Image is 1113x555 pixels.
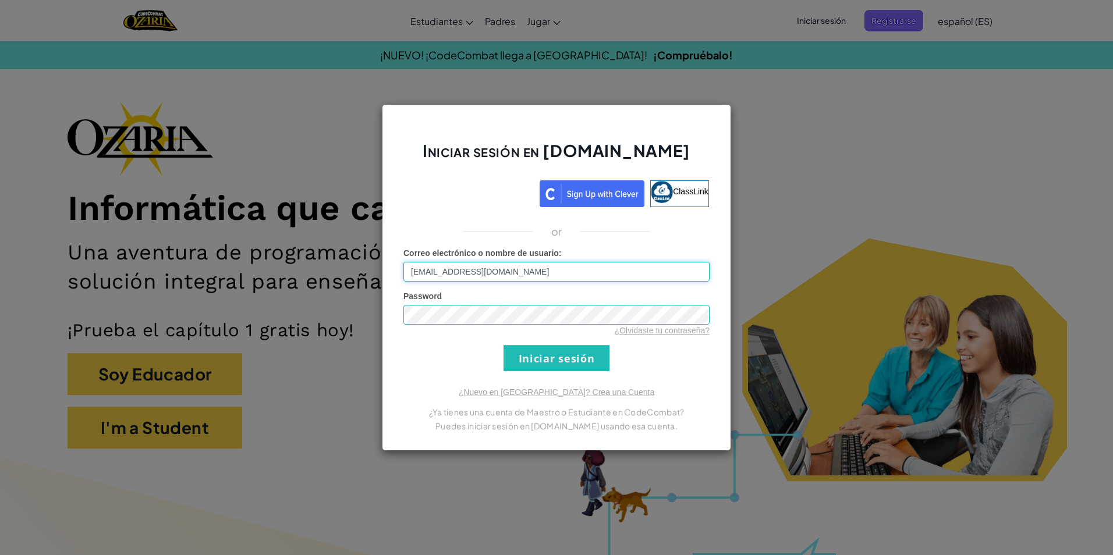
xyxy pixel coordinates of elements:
[403,405,710,419] p: ¿Ya tienes una cuenta de Maestro o Estudiante en CodeCombat?
[398,179,540,205] iframe: Botón Iniciar sesión con Google
[403,247,562,259] label: :
[504,345,609,371] input: Iniciar sesión
[551,225,562,239] p: or
[459,387,654,397] a: ¿Nuevo en [GEOGRAPHIC_DATA]? Crea una Cuenta
[403,140,710,173] h2: Iniciar sesión en [DOMAIN_NAME]
[403,419,710,433] p: Puedes iniciar sesión en [DOMAIN_NAME] usando esa cuenta.
[403,248,559,258] span: Correo electrónico o nombre de usuario
[651,181,673,203] img: classlink-logo-small.png
[615,326,710,335] a: ¿Olvidaste tu contraseña?
[403,291,442,301] span: Password
[673,187,708,196] span: ClassLink
[540,180,644,207] img: clever_sso_button@2x.png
